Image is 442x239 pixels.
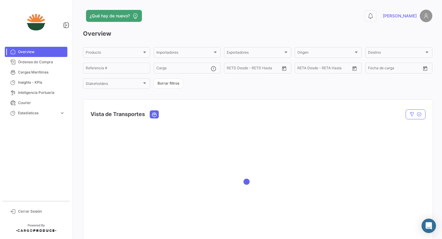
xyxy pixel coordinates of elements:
[18,70,65,75] span: Cargas Marítimas
[86,82,142,87] span: Stakeholders
[91,110,145,118] h4: Vista de Transportes
[227,51,283,55] span: Exportadores
[83,29,432,38] h3: Overview
[154,79,183,88] button: Borrar filtros
[5,77,67,88] a: Insights - KPIs
[90,13,130,19] span: ¿Qué hay de nuevo?
[383,67,408,71] input: Hasta
[280,64,289,73] button: Open calendar
[5,57,67,67] a: Órdenes de Compra
[18,59,65,65] span: Órdenes de Compra
[227,67,238,71] input: Desde
[368,67,379,71] input: Desde
[420,10,432,22] img: placeholder-user.png
[350,64,359,73] button: Open calendar
[18,90,65,95] span: Inteligencia Portuaria
[150,111,158,118] button: Ocean
[297,67,308,71] input: Desde
[86,10,142,22] button: ¿Qué hay de nuevo?
[18,49,65,55] span: Overview
[5,67,67,77] a: Cargas Marítimas
[18,209,65,214] span: Cerrar Sesión
[5,47,67,57] a: Overview
[18,80,65,85] span: Insights - KPIs
[60,110,65,116] span: expand_more
[383,13,417,19] span: [PERSON_NAME]
[21,7,51,37] img: 84678feb-1b5e-4564-82d7-047065c4a159.jpeg
[5,98,67,108] a: Courier
[312,67,338,71] input: Hasta
[5,88,67,98] a: Inteligencia Portuaria
[156,51,213,55] span: Importadores
[18,100,65,106] span: Courier
[421,64,430,73] button: Open calendar
[18,110,57,116] span: Estadísticas
[297,51,354,55] span: Origen
[422,219,436,233] div: Abrir Intercom Messenger
[368,51,424,55] span: Destino
[86,51,142,55] span: Producto
[242,67,267,71] input: Hasta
